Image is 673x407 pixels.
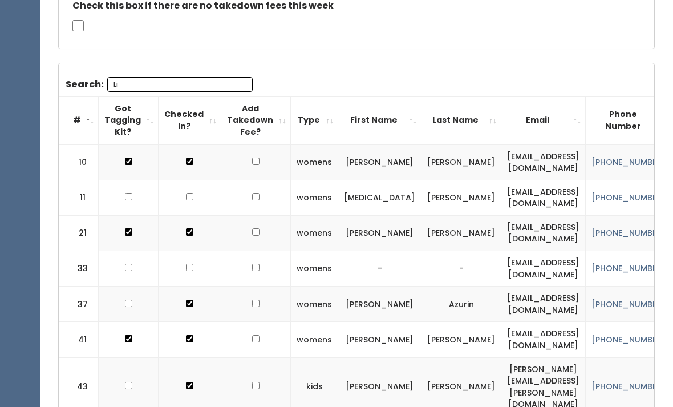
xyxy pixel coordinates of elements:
a: [PHONE_NUMBER] [591,263,666,274]
td: 33 [59,251,99,287]
td: 11 [59,180,99,215]
th: Add Takedown Fee?: activate to sort column ascending [221,96,291,144]
th: First Name: activate to sort column ascending [338,96,421,144]
td: [PERSON_NAME] [338,144,421,180]
td: 21 [59,215,99,251]
td: [PERSON_NAME] [421,322,501,357]
a: [PHONE_NUMBER] [591,381,666,392]
td: womens [291,215,338,251]
th: Checked in?: activate to sort column ascending [159,96,221,144]
th: Email: activate to sort column ascending [501,96,586,144]
td: womens [291,322,338,357]
td: 41 [59,322,99,357]
a: [PHONE_NUMBER] [591,299,666,310]
th: Phone Number: activate to sort column ascending [586,96,672,144]
td: [EMAIL_ADDRESS][DOMAIN_NAME] [501,180,586,215]
td: [PERSON_NAME] [421,180,501,215]
td: [EMAIL_ADDRESS][DOMAIN_NAME] [501,144,586,180]
a: [PHONE_NUMBER] [591,156,666,168]
label: Search: [66,77,253,92]
td: womens [291,180,338,215]
a: [PHONE_NUMBER] [591,334,666,345]
td: [EMAIL_ADDRESS][DOMAIN_NAME] [501,215,586,251]
th: Got Tagging Kit?: activate to sort column ascending [99,96,159,144]
a: [PHONE_NUMBER] [591,192,666,203]
td: womens [291,287,338,322]
td: [EMAIL_ADDRESS][DOMAIN_NAME] [501,322,586,357]
td: - [338,251,421,287]
td: 10 [59,144,99,180]
td: [PERSON_NAME] [338,322,421,357]
td: [PERSON_NAME] [338,215,421,251]
td: [PERSON_NAME] [338,287,421,322]
th: Type: activate to sort column ascending [291,96,338,144]
td: - [421,251,501,287]
th: Last Name: activate to sort column ascending [421,96,501,144]
a: [PHONE_NUMBER] [591,227,666,239]
h5: Check this box if there are no takedown fees this week [72,1,640,11]
th: #: activate to sort column descending [59,96,99,144]
input: Search: [107,77,253,92]
td: [EMAIL_ADDRESS][DOMAIN_NAME] [501,287,586,322]
td: [PERSON_NAME] [421,215,501,251]
td: [PERSON_NAME] [421,144,501,180]
td: Azurin [421,287,501,322]
td: [MEDICAL_DATA] [338,180,421,215]
td: [EMAIL_ADDRESS][DOMAIN_NAME] [501,251,586,287]
td: 37 [59,287,99,322]
td: womens [291,144,338,180]
td: womens [291,251,338,287]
